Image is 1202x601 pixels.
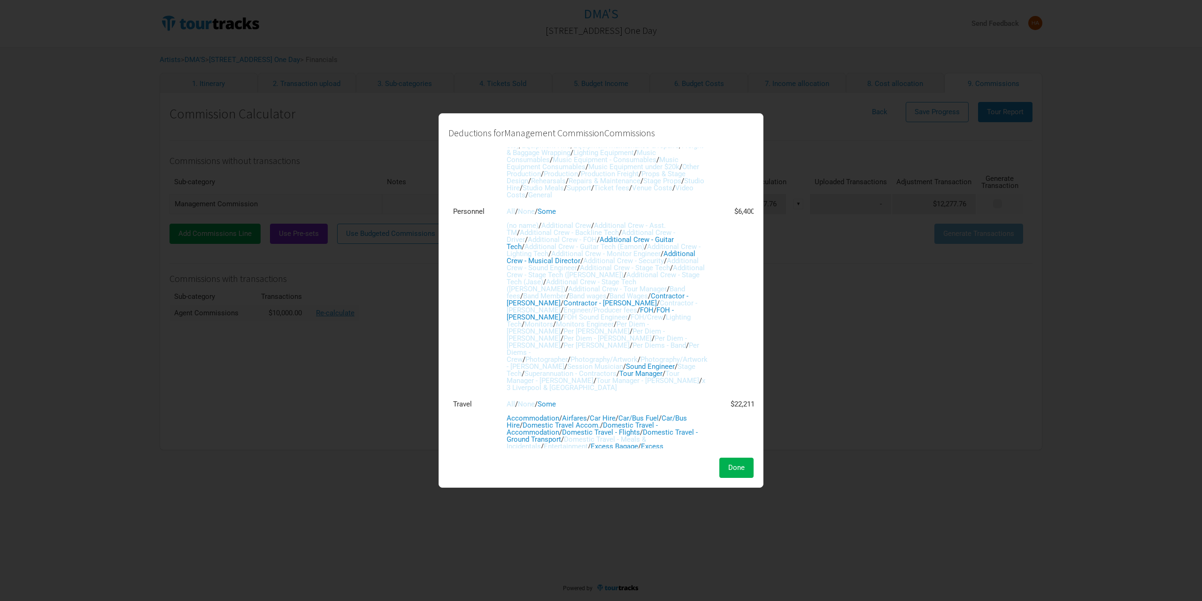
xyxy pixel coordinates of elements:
span: / [525,235,528,244]
a: Studio Meals [523,184,564,192]
span: / [522,320,524,328]
span: / [566,292,569,300]
span: / [657,299,660,307]
a: Domestic Travel Accom. [523,421,600,429]
span: / [541,170,544,178]
a: Session Musician [567,362,623,371]
a: Band wages [569,292,607,300]
span: / [522,369,524,378]
a: Monitors [524,320,553,328]
span: / [672,184,675,192]
a: Superannuation - Contractors [524,369,616,378]
span: / [570,148,573,157]
a: General [528,191,552,199]
span: / [580,257,583,265]
a: Additional Crew - Backline Tech [520,228,619,237]
span: / [548,250,551,258]
span: / [523,355,525,364]
span: / [637,306,640,314]
a: Engineer/Producer fees [563,306,637,314]
a: Music Consumables [507,148,656,164]
span: / [640,428,643,437]
span: / [679,163,682,171]
a: Production [544,170,578,178]
a: Video Costs [507,184,693,199]
span: / [535,400,538,408]
a: Additional Crew - Stage Tech (Jase) [507,271,700,286]
span: / [644,242,647,251]
span: / [614,320,616,328]
span: / [648,292,651,300]
span: / [517,228,520,237]
span: / [561,313,563,321]
a: Support [567,184,591,192]
a: Studio Hire [507,177,704,192]
td: Production [448,109,502,203]
a: Domestic Travel - Accommodation [507,421,658,437]
a: FOH [640,306,654,314]
a: x 3 Liverpool & [GEOGRAPHIC_DATA] [507,376,705,392]
a: Stage Props [643,177,681,185]
span: / [561,299,563,307]
a: (no name) [507,221,539,230]
a: Additional Crew - Driver [507,228,675,244]
span: / [670,264,673,272]
span: / [675,362,678,371]
span: / [623,362,626,371]
a: Ticket fees [594,184,629,192]
a: FOH - [PERSON_NAME] [507,306,674,321]
span: / [600,421,603,429]
span: / [663,313,666,321]
a: Lighting Equipment [573,148,634,157]
td: $6,400.00 [712,203,769,396]
td: Travel [448,396,502,504]
span: / [543,278,546,286]
span: / [616,369,619,378]
span: / [638,355,640,364]
span: / [607,292,609,300]
a: Photography/Artwork [570,355,638,364]
span: / [667,285,670,293]
span: / [597,235,600,244]
span: / [522,242,524,251]
h2: Deductions for Management Commission Commissions [448,128,754,138]
a: Photography/Artwork - [PERSON_NAME] [507,355,708,371]
a: Additional Crew - Tour Manager [568,285,667,293]
span: / [628,313,631,321]
span: / [515,400,518,408]
a: Per Diem - [PERSON_NAME] [507,327,665,343]
a: Music Equipment under $20k [588,163,679,171]
span: / [591,184,594,192]
a: Per [PERSON_NAME] [563,341,630,350]
span: / [591,221,594,230]
span: / [699,376,702,385]
a: Production Freight [581,170,639,178]
span: / [659,414,662,422]
a: Stage Tech [507,362,695,378]
span: / [564,184,567,192]
a: Additional Crew - FOH [528,235,597,244]
span: / [578,170,581,178]
a: Domestic Travel - Ground Transport [507,428,698,444]
a: Car/Bus Fuel [618,414,659,422]
td: Personnel [448,203,502,396]
span: / [535,207,538,216]
a: Freight & Baggage Wrapping [507,141,703,157]
a: Props & Stage Design [507,170,686,185]
span: / [652,334,655,343]
span: / [564,362,567,371]
span: / [661,250,663,258]
span: / [550,156,553,164]
a: Some [538,400,556,408]
a: Per [PERSON_NAME] [563,327,630,336]
span: / [630,327,632,336]
a: Additional Crew - Monitor Engineer [551,250,661,258]
a: Photographer [525,355,568,364]
span: / [616,414,618,422]
a: Lighting Tech [507,313,691,328]
span: / [561,306,563,314]
span: / [539,221,541,230]
span: / [619,228,622,237]
a: Additional Crew - Guitar Tech (Eamon) [524,242,644,251]
a: Contractor - [PERSON_NAME] [507,292,688,307]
